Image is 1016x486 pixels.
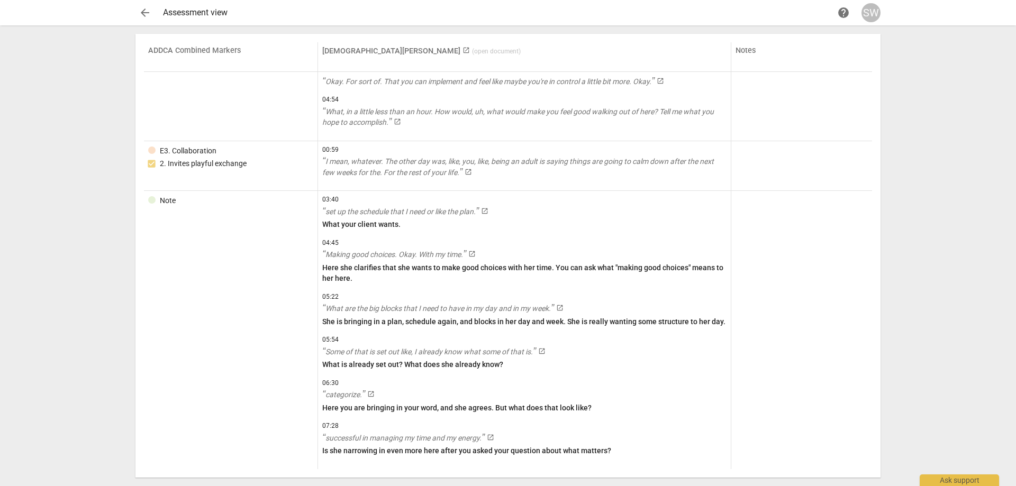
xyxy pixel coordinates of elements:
span: 03:40 [322,195,727,204]
p: What is already set out? What does she already know? [322,359,727,370]
span: launch [394,118,401,125]
span: launch [465,168,472,176]
span: What, in a little less than an hour. How would, uh, what would make you feel good walking out of ... [322,107,714,127]
span: launch [468,250,476,258]
span: 04:45 [322,239,727,247]
p: Is she narrowing in even more here after you asked your question about what matters? [322,445,727,456]
div: Ask support [920,474,999,486]
span: launch [487,434,494,441]
a: Some of that is set out like, I already know what some of that is. [322,346,727,357]
span: I mean, whatever. The other day was, like, you, like, being an adult is saying things are going t... [322,157,714,177]
a: Help [834,3,853,22]
p: Here you are bringing in your word, and she agrees. But what does that look like? [322,402,727,414]
span: What are the big blocks that I need to have in my day and in my week. [322,304,554,313]
span: Making good choices. Okay. With my time. [322,250,466,259]
a: What, in a little less than an hour. How would, uh, what would make you feel good walking out of ... [322,106,727,128]
span: 00:59 [322,145,727,154]
span: launch [538,347,546,355]
th: Notes [731,42,872,72]
a: [DEMOGRAPHIC_DATA][PERSON_NAME] (open document) [322,47,521,56]
a: Okay. For sort of. That you can implement and feel like maybe you're in control a little bit more... [322,76,727,87]
span: 05:22 [322,292,727,301]
p: She is bringing in a plan, schedule again, and blocks in her day and week. She is really wanting ... [322,316,727,327]
span: 06:30 [322,379,727,388]
a: set up the schedule that I need or like the plan. [322,206,727,217]
span: launch [367,390,375,398]
span: help [837,6,850,19]
span: categorize. [322,390,365,399]
button: SW [861,3,881,22]
span: launch [556,304,564,311]
a: categorize. [322,389,727,400]
div: Note [160,195,176,206]
a: Making good choices. Okay. With my time. [322,249,727,260]
div: 2. Invites playful exchange [160,158,247,169]
span: set up the schedule that I need or like the plan. [322,207,479,216]
span: 07:28 [322,421,727,430]
div: Assessment view [163,8,834,17]
p: What your client wants. [322,219,727,230]
span: launch [462,47,470,54]
span: successful in managing my time and my energy. [322,434,485,442]
span: ( open document ) [472,48,521,55]
span: launch [657,77,664,85]
span: arrow_back [139,6,151,19]
span: 05:54 [322,335,727,344]
a: successful in managing my time and my energy. [322,433,727,444]
span: launch [481,207,488,215]
th: ADDCA Combined Markers [144,42,318,72]
div: E3. Collaboration [160,145,216,157]
a: What are the big blocks that I need to have in my day and in my week. [322,303,727,314]
span: 04:54 [322,95,727,104]
span: Okay. For sort of. That you can implement and feel like maybe you're in control a little bit more... [322,77,655,86]
span: Some of that is set out like, I already know what some of that is. [322,347,536,356]
p: Here she clarifies that she wants to make good choices with her time. You can ask what "making go... [322,262,727,284]
a: I mean, whatever. The other day was, like, you, like, being an adult is saying things are going t... [322,156,727,178]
